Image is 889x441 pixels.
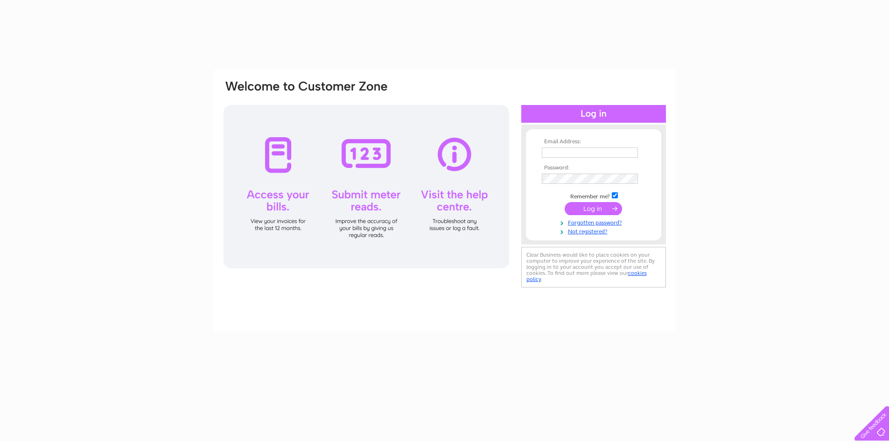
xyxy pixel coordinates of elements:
[542,226,648,235] a: Not registered?
[539,191,648,200] td: Remember me?
[526,270,647,282] a: cookies policy
[565,202,622,215] input: Submit
[542,217,648,226] a: Forgotten password?
[539,139,648,145] th: Email Address:
[539,165,648,171] th: Password:
[521,247,666,287] div: Clear Business would like to place cookies on your computer to improve your experience of the sit...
